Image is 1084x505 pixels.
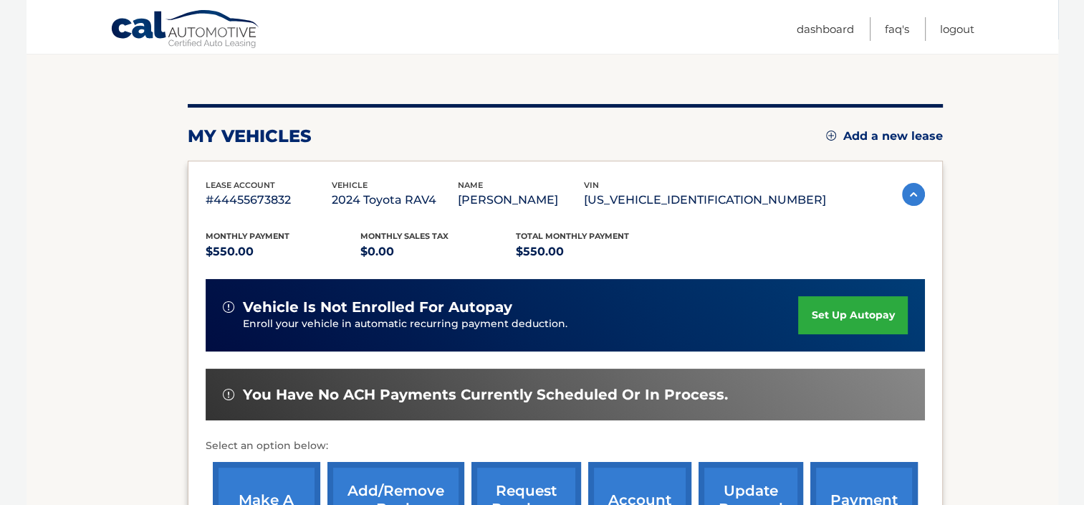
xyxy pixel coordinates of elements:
p: [PERSON_NAME] [458,190,584,210]
p: $550.00 [516,242,671,262]
p: $0.00 [360,242,516,262]
p: $550.00 [206,242,361,262]
span: vehicle is not enrolled for autopay [243,298,512,316]
img: accordion-active.svg [902,183,925,206]
img: add.svg [826,131,836,141]
a: Cal Automotive [110,9,261,51]
span: Monthly sales Tax [360,231,449,241]
span: Total Monthly Payment [516,231,629,241]
a: Dashboard [797,17,854,41]
span: You have no ACH payments currently scheduled or in process. [243,386,728,404]
a: set up autopay [798,296,907,334]
p: [US_VEHICLE_IDENTIFICATION_NUMBER] [584,190,826,210]
img: alert-white.svg [223,389,234,400]
p: #44455673832 [206,190,332,210]
span: vehicle [332,180,368,190]
span: lease account [206,180,275,190]
span: vin [584,180,599,190]
a: FAQ's [885,17,909,41]
span: name [458,180,483,190]
span: Monthly Payment [206,231,289,241]
h2: my vehicles [188,126,312,147]
a: Logout [940,17,974,41]
p: Select an option below: [206,438,925,455]
img: alert-white.svg [223,301,234,313]
a: Add a new lease [826,129,943,143]
p: Enroll your vehicle in automatic recurring payment deduction. [243,316,799,332]
p: 2024 Toyota RAV4 [332,190,458,210]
